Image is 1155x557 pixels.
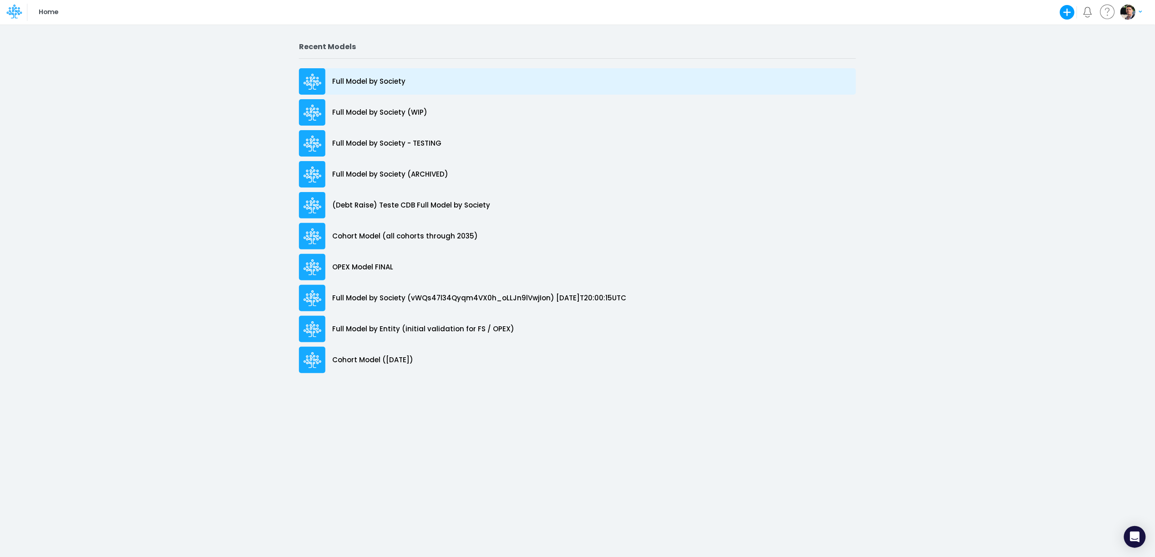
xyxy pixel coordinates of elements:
[1083,7,1093,17] a: Notifications
[332,169,448,180] p: Full Model by Society (ARCHIVED)
[332,355,413,365] p: Cohort Model ([DATE])
[299,344,856,375] a: Cohort Model ([DATE])
[1124,526,1146,548] div: Open Intercom Messenger
[332,138,441,149] p: Full Model by Society - TESTING
[299,128,856,159] a: Full Model by Society - TESTING
[299,283,856,314] a: Full Model by Society (vWQs47l34Qyqm4VX0h_oLLJn9lVwjIon) [DATE]T20:00:15UTC
[332,231,478,242] p: Cohort Model (all cohorts through 2035)
[299,42,856,51] h2: Recent Models
[299,221,856,252] a: Cohort Model (all cohorts through 2035)
[299,97,856,128] a: Full Model by Society (WIP)
[332,76,405,87] p: Full Model by Society
[332,200,490,211] p: (Debt Raise) Teste CDB Full Model by Society
[332,262,393,273] p: OPEX Model FINAL
[39,7,58,17] p: Home
[299,252,856,283] a: OPEX Model FINAL
[299,159,856,190] a: Full Model by Society (ARCHIVED)
[299,314,856,344] a: Full Model by Entity (initial validation for FS / OPEX)
[332,293,626,304] p: Full Model by Society (vWQs47l34Qyqm4VX0h_oLLJn9lVwjIon) [DATE]T20:00:15UTC
[299,190,856,221] a: (Debt Raise) Teste CDB Full Model by Society
[299,66,856,97] a: Full Model by Society
[332,107,427,118] p: Full Model by Society (WIP)
[332,324,514,334] p: Full Model by Entity (initial validation for FS / OPEX)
